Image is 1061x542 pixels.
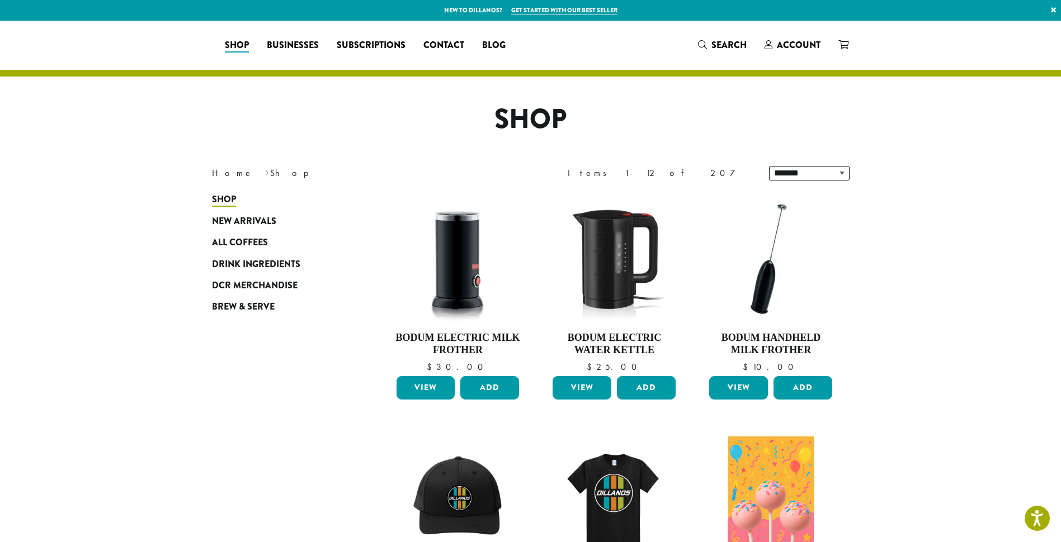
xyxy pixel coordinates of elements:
h1: Shop [204,103,858,136]
img: DP3954.01-002.png [393,194,522,323]
img: DP3955.01.png [550,194,678,323]
bdi: 25.00 [587,361,642,373]
span: Subscriptions [337,39,405,53]
a: Shop [212,189,346,210]
span: Shop [225,39,249,53]
a: All Coffees [212,232,346,253]
span: Contact [423,39,464,53]
h4: Bodum Handheld Milk Frother [706,332,835,356]
span: $ [743,361,752,373]
span: Businesses [267,39,319,53]
a: Brew & Serve [212,296,346,317]
span: All Coffees [212,236,268,250]
span: Search [711,39,747,51]
a: Get started with our best seller [511,6,617,15]
nav: Breadcrumb [212,167,514,180]
span: DCR Merchandise [212,279,298,293]
img: DP3927.01-002.png [706,194,835,323]
a: View [397,376,455,400]
button: Add [460,376,519,400]
bdi: 30.00 [427,361,488,373]
span: $ [427,361,436,373]
h4: Bodum Electric Water Kettle [550,332,678,356]
span: Account [777,39,820,51]
a: View [709,376,768,400]
a: Bodum Electric Water Kettle $25.00 [550,194,678,372]
span: Shop [212,193,236,207]
a: Bodum Handheld Milk Frother $10.00 [706,194,835,372]
span: › [265,163,269,180]
a: Bodum Electric Milk Frother $30.00 [394,194,522,372]
span: New Arrivals [212,215,276,229]
a: Home [212,167,253,179]
h4: Bodum Electric Milk Frother [394,332,522,356]
a: New Arrivals [212,211,346,232]
span: $ [587,361,596,373]
a: DCR Merchandise [212,275,346,296]
span: Drink Ingredients [212,258,300,272]
a: Drink Ingredients [212,253,346,274]
bdi: 10.00 [743,361,799,373]
div: Items 1-12 of 207 [568,167,752,180]
button: Add [774,376,832,400]
button: Add [617,376,676,400]
a: Shop [216,36,258,54]
span: Brew & Serve [212,300,275,314]
a: Search [689,36,756,54]
span: Blog [482,39,506,53]
a: View [553,376,611,400]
